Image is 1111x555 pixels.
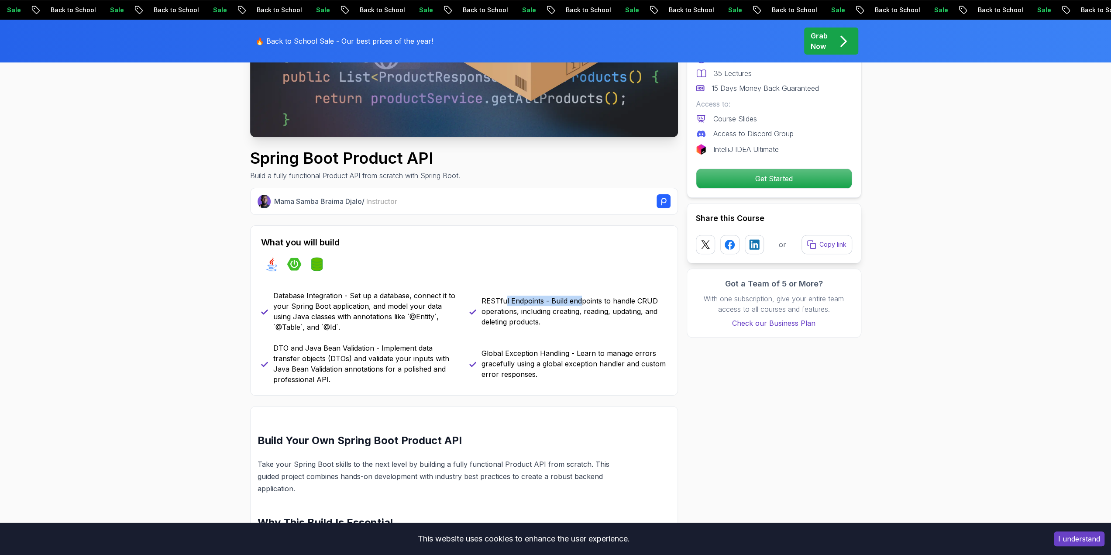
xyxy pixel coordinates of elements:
p: Sale [100,6,128,14]
img: Nelson Djalo [258,195,271,208]
p: Back to School [453,6,513,14]
p: RESTful Endpoints - Build endpoints to handle CRUD operations, including creating, reading, updat... [482,296,667,327]
p: Back to School [968,6,1028,14]
h3: Got a Team of 5 or More? [696,278,852,290]
p: Back to School [144,6,203,14]
p: IntelliJ IDEA Ultimate [713,144,779,155]
p: Mama Samba Braima Djalo / [274,196,397,207]
img: spring-boot logo [287,257,301,271]
p: Sale [822,6,850,14]
p: 🔥 Back to School Sale - Our best prices of the year! [255,36,433,46]
p: Take your Spring Boot skills to the next level by building a fully functional Product API from sc... [258,458,629,495]
img: spring-data-jpa logo [310,257,324,271]
p: Back to School [247,6,306,14]
button: Copy link [801,235,852,254]
p: Build a fully functional Product API from scratch with Spring Boot. [250,170,460,181]
p: DTO and Java Bean Validation - Implement data transfer objects (DTOs) and validate your inputs wi... [273,343,459,385]
p: Sale [203,6,231,14]
h2: Share this Course [696,212,852,224]
p: 35 Lectures [714,68,752,79]
p: Access to: [696,99,852,109]
p: Back to School [865,6,925,14]
p: Copy link [819,240,846,249]
a: Check our Business Plan [696,318,852,328]
p: Back to School [659,6,719,14]
p: Access to Discord Group [713,128,794,139]
p: Back to School [41,6,100,14]
img: jetbrains logo [696,144,706,155]
p: Sale [306,6,334,14]
p: Sale [616,6,643,14]
button: Accept cookies [1054,531,1104,546]
h2: Build Your Own Spring Boot Product API [258,434,629,448]
h2: Why This Build Is Essential [258,516,629,530]
p: Global Exception Handling - Learn to manage errors gracefully using a global exception handler an... [482,348,667,379]
p: With one subscription, give your entire team access to all courses and features. [696,293,852,314]
p: Back to School [762,6,822,14]
p: Sale [719,6,746,14]
h1: Spring Boot Product API [250,149,460,167]
p: Sale [513,6,540,14]
p: or [779,239,786,250]
img: java logo [265,257,279,271]
span: Instructor [366,197,397,206]
button: Get Started [696,169,852,189]
p: Get Started [696,169,852,188]
h2: What you will build [261,236,667,248]
p: Back to School [556,6,616,14]
p: 15 Days Money Back Guaranteed [712,83,819,93]
p: Back to School [350,6,409,14]
p: Database Integration - Set up a database, connect it to your Spring Boot application, and model y... [273,290,459,332]
p: Grab Now [811,31,828,52]
p: Sale [925,6,953,14]
p: Course Slides [713,114,757,124]
p: Sale [1028,6,1056,14]
div: This website uses cookies to enhance the user experience. [7,529,1041,548]
p: Sale [409,6,437,14]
